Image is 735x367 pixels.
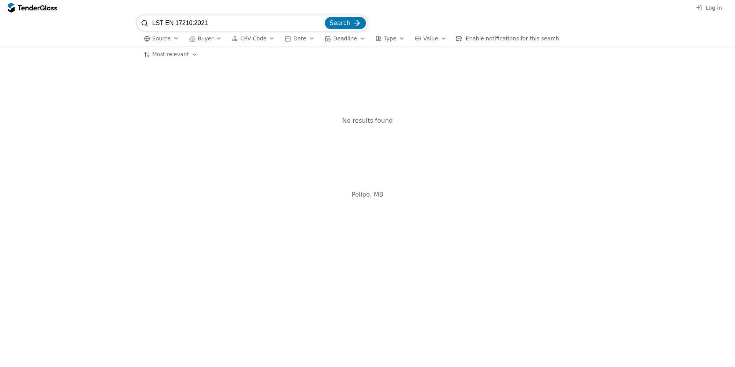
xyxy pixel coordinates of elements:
button: Value [412,34,449,43]
button: Buyer [186,34,225,43]
span: Value [423,35,438,42]
button: Type [372,34,408,43]
span: Buyer [198,35,213,42]
span: Type [384,35,396,42]
span: Enable notifications for this search [466,35,559,42]
span: Source [152,35,171,42]
button: Date [282,34,318,43]
button: CPV Code [229,34,278,43]
span: Search [329,19,351,27]
span: CPV Code [240,35,266,42]
span: Date [293,35,306,42]
span: Deadline [333,35,357,42]
button: Deadline [322,34,369,43]
button: Source [141,34,182,43]
span: No results found [342,117,392,124]
input: Search tenders... [152,15,323,31]
button: Search [325,17,366,29]
span: Polipo, MB [352,191,384,198]
span: Log in [706,5,722,11]
button: Log in [693,3,724,13]
button: Enable notifications for this search [454,34,562,43]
